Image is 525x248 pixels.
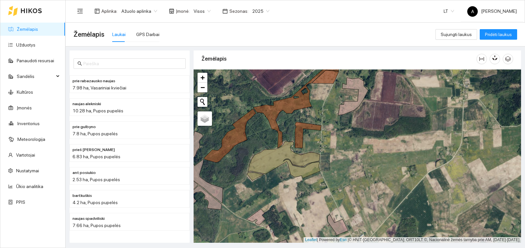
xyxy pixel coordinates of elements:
[198,83,207,92] a: Zoom out
[73,29,104,40] span: Žemėlapis
[169,9,174,14] span: shop
[112,31,126,38] div: Laukai
[480,32,517,37] a: Pridėti laukus
[485,31,512,38] span: Pridėti laukus
[83,60,182,67] input: Paieška
[16,152,35,158] a: Vartotojai
[73,131,118,136] span: 7.8 ha, Pupos pupelės
[77,61,82,66] span: search
[201,49,476,68] div: Žemėlapis
[73,193,92,199] span: bartkuškis
[73,85,126,90] span: 7.98 ha, Vasariniai kviečiai
[304,237,521,243] div: | Powered by © HNIT-[GEOGRAPHIC_DATA]; ORT10LT ©, Nacionalinė žemės tarnyba prie AM, [DATE]-[DATE]
[198,111,212,126] a: Layers
[17,105,32,110] a: Įmonės
[73,216,105,222] span: naujas spadviliski
[121,6,157,16] span: Ažuolo aplinka
[441,31,472,38] span: Sujungti laukus
[16,200,25,205] a: PPIS
[17,89,33,95] a: Kultūros
[73,200,118,205] span: 4.2 ha, Pupos pupelės
[477,56,487,62] span: column-width
[467,9,517,14] span: [PERSON_NAME]
[17,121,40,126] a: Inventorius
[480,29,517,40] button: Pridėti laukus
[198,73,207,83] a: Zoom in
[73,177,120,182] span: 2.53 ha, Pupos pupelės
[17,137,45,142] a: Meteorologija
[348,238,349,242] span: |
[73,124,96,130] span: prie gulbyno
[16,42,35,48] a: Užduotys
[176,8,190,15] span: Įmonė :
[340,238,347,242] a: Esri
[194,6,211,16] span: Visos
[73,154,120,159] span: 6.83 ha, Pupos pupelės
[136,31,159,38] div: GPS Darbai
[77,8,83,14] span: menu-fold
[444,6,454,16] span: LT
[73,101,101,107] span: naujas alekniski
[73,147,115,153] span: prieš gulbyna
[73,5,87,18] button: menu-fold
[471,6,474,17] span: A
[73,108,123,113] span: 10.28 ha, Pupos pupelės
[94,9,100,14] span: layout
[476,54,487,64] button: column-width
[198,97,207,107] button: Initiate a new search
[101,8,117,15] span: Aplinka :
[17,58,54,63] a: Panaudoti resursai
[252,6,269,16] span: 2025
[17,27,38,32] a: Žemėlapis
[435,32,477,37] a: Sujungti laukus
[200,83,205,91] span: −
[200,73,205,82] span: +
[73,170,96,176] span: ant posiukio
[435,29,477,40] button: Sujungti laukus
[16,168,39,173] a: Nustatymai
[73,223,121,228] span: 7.66 ha, Pupos pupelės
[17,70,54,83] span: Sandėlis
[229,8,248,15] span: Sezonas :
[222,9,228,14] span: calendar
[305,238,317,242] a: Leaflet
[16,184,43,189] a: Ūkio analitika
[73,78,115,84] span: prie rabazausko naujas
